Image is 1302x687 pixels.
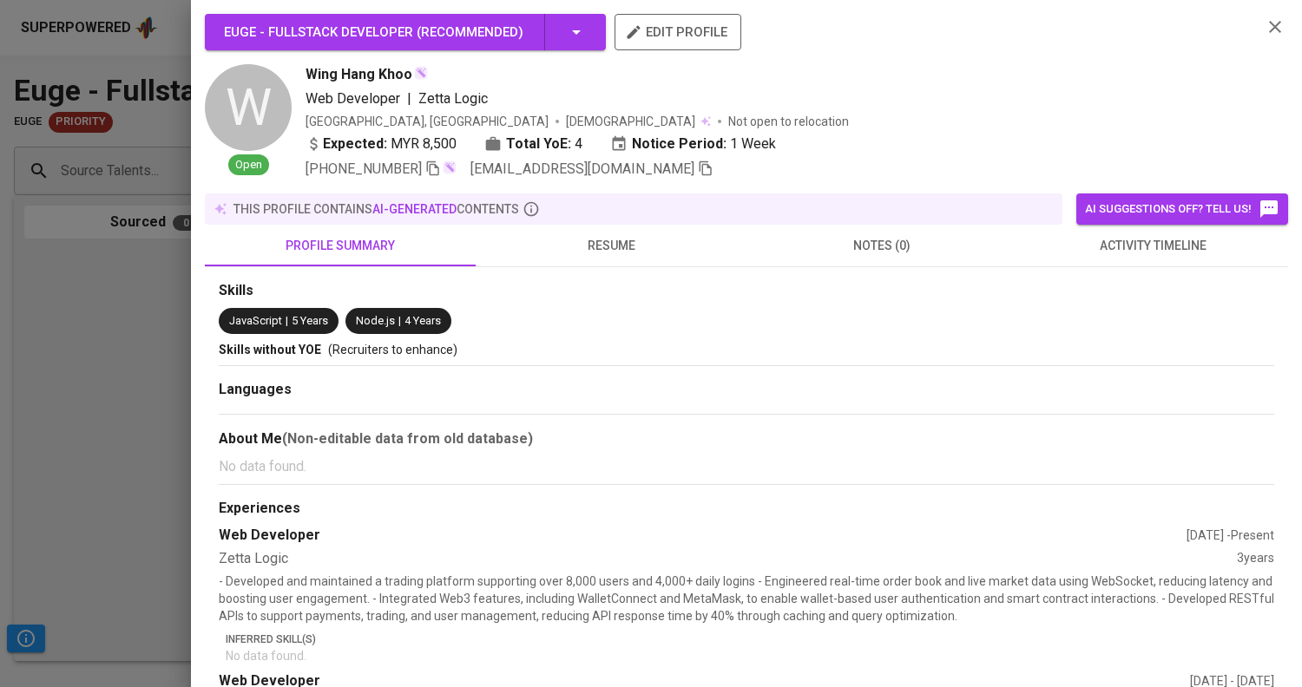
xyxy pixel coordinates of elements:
div: Experiences [219,499,1274,519]
div: About Me [219,429,1274,449]
span: [PHONE_NUMBER] [306,160,422,177]
b: Notice Period: [632,134,727,154]
span: [EMAIL_ADDRESS][DOMAIN_NAME] [470,160,694,177]
span: Open [228,157,269,173]
span: Skills without YOE [219,343,321,357]
div: Languages [219,380,1274,400]
span: notes (0) [757,235,1007,257]
span: AI-generated [372,202,457,216]
div: 3 years [1237,549,1274,569]
p: Inferred Skill(s) [226,631,1274,647]
button: AI suggestions off? Tell us! [1076,193,1288,225]
span: Web Developer [306,90,400,107]
span: Wing Hang Khoo [306,64,412,85]
p: No data found. [219,456,1274,477]
p: this profile contains contents [233,200,519,218]
span: | [407,88,411,109]
b: Total YoE: [506,134,571,154]
b: (Non-editable data from old database) [282,430,533,447]
p: - Developed and maintained a trading platform supporting over 8,000 users and 4,000+ daily logins... [219,572,1274,625]
div: Zetta Logic [219,549,1237,569]
button: Euge - Fullstack Developer (Recommended) [205,14,606,50]
span: JavaScript [229,314,282,327]
span: 5 Years [292,314,328,327]
div: [DATE] - Present [1187,527,1274,544]
img: magic_wand.svg [414,66,428,80]
span: [DEMOGRAPHIC_DATA] [566,113,698,130]
div: W [205,64,292,151]
div: [GEOGRAPHIC_DATA], [GEOGRAPHIC_DATA] [306,113,549,130]
b: Expected: [323,134,387,154]
span: 4 [575,134,582,154]
img: magic_wand.svg [443,160,457,174]
span: activity timeline [1028,235,1278,257]
span: Node.js [356,314,395,327]
a: edit profile [615,24,741,38]
button: edit profile [615,14,741,50]
span: Euge - Fullstack Developer ( Recommended ) [224,24,523,40]
span: | [286,313,288,330]
span: profile summary [215,235,465,257]
span: Zetta Logic [418,90,488,107]
span: edit profile [628,21,727,43]
p: No data found. [226,647,1274,664]
div: 1 Week [610,134,776,154]
div: MYR 8,500 [306,134,457,154]
div: Skills [219,281,1274,301]
span: (Recruiters to enhance) [328,343,457,357]
span: | [398,313,401,330]
div: Web Developer [219,526,1187,546]
span: resume [486,235,736,257]
p: Not open to relocation [728,113,849,130]
span: 4 Years [404,314,441,327]
span: AI suggestions off? Tell us! [1085,199,1279,219]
